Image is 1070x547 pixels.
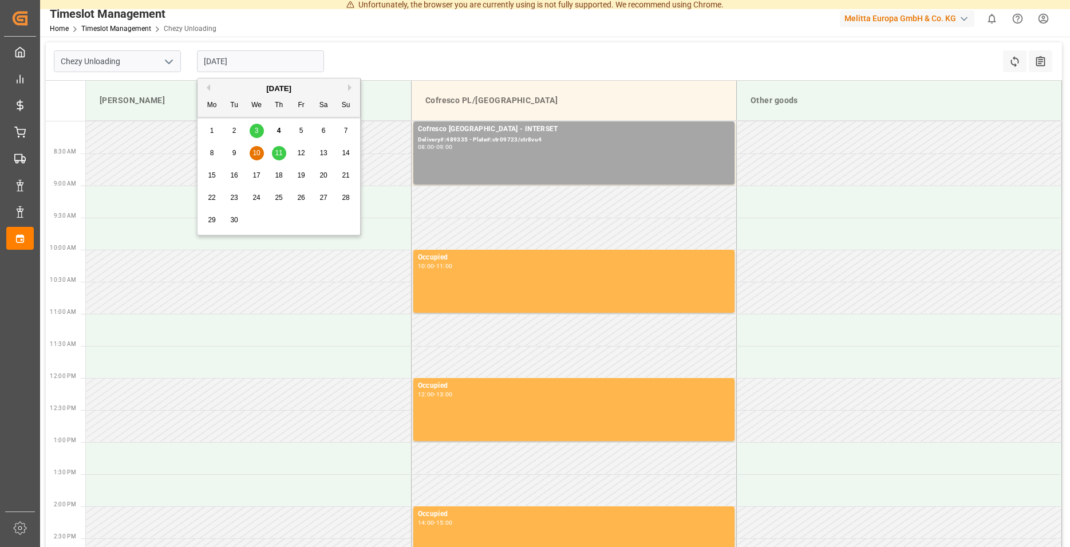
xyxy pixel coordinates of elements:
div: 10:00 [418,263,435,269]
div: Choose Wednesday, September 24th, 2025 [250,191,264,205]
div: Melitta Europa GmbH & Co. KG [840,10,974,27]
div: Choose Monday, September 1st, 2025 [205,124,219,138]
button: Next Month [348,84,355,91]
div: Choose Wednesday, September 10th, 2025 [250,146,264,160]
input: Type to search/select [54,50,181,72]
div: Choose Thursday, September 11th, 2025 [272,146,286,160]
span: 5 [299,127,303,135]
div: - [434,520,436,525]
div: 09:00 [436,144,453,149]
span: 9:30 AM [54,212,76,219]
span: 29 [208,216,215,224]
span: 27 [319,194,327,202]
span: 11:30 AM [50,341,76,347]
span: 1 [210,127,214,135]
span: 2 [232,127,236,135]
span: 28 [342,194,349,202]
span: 8 [210,149,214,157]
span: 1:30 PM [54,469,76,475]
div: - [434,392,436,397]
div: 13:00 [436,392,453,397]
span: 20 [319,171,327,179]
span: 2:00 PM [54,501,76,507]
div: Occupied [418,252,730,263]
div: Choose Wednesday, September 17th, 2025 [250,168,264,183]
span: 12 [297,149,305,157]
span: 18 [275,171,282,179]
span: 4 [277,127,281,135]
div: Choose Friday, September 19th, 2025 [294,168,309,183]
div: Sa [317,99,331,113]
div: 08:00 [418,144,435,149]
div: Choose Friday, September 5th, 2025 [294,124,309,138]
div: Choose Thursday, September 25th, 2025 [272,191,286,205]
span: 21 [342,171,349,179]
span: 12:00 PM [50,373,76,379]
div: month 2025-09 [201,120,357,231]
div: Choose Tuesday, September 9th, 2025 [227,146,242,160]
div: Choose Tuesday, September 30th, 2025 [227,213,242,227]
div: - [434,144,436,149]
div: Choose Sunday, September 14th, 2025 [339,146,353,160]
div: 14:00 [418,520,435,525]
div: Choose Monday, September 22nd, 2025 [205,191,219,205]
span: 11:00 AM [50,309,76,315]
div: Choose Saturday, September 6th, 2025 [317,124,331,138]
div: [DATE] [198,83,360,95]
span: 26 [297,194,305,202]
div: 12:00 [418,392,435,397]
span: 9:00 AM [54,180,76,187]
div: Choose Saturday, September 13th, 2025 [317,146,331,160]
input: DD-MM-YYYY [197,50,324,72]
div: Choose Thursday, September 18th, 2025 [272,168,286,183]
button: Previous Month [203,84,210,91]
div: Fr [294,99,309,113]
div: Tu [227,99,242,113]
span: 25 [275,194,282,202]
div: Choose Thursday, September 4th, 2025 [272,124,286,138]
div: Choose Monday, September 8th, 2025 [205,146,219,160]
div: Choose Sunday, September 28th, 2025 [339,191,353,205]
div: - [434,263,436,269]
div: Delivery#:489335 - Plate#:ctr09723/ctr8vu4 [418,135,730,145]
div: 11:00 [436,263,453,269]
div: Occupied [418,380,730,392]
span: 22 [208,194,215,202]
span: 30 [230,216,238,224]
a: Timeslot Management [81,25,151,33]
div: [PERSON_NAME] [95,90,402,111]
span: 17 [252,171,260,179]
div: Occupied [418,509,730,520]
div: Mo [205,99,219,113]
span: 23 [230,194,238,202]
div: Choose Saturday, September 20th, 2025 [317,168,331,183]
span: 12:30 PM [50,405,76,411]
button: open menu [160,53,177,70]
a: Home [50,25,69,33]
div: Choose Tuesday, September 16th, 2025 [227,168,242,183]
div: 15:00 [436,520,453,525]
span: 15 [208,171,215,179]
span: 3 [255,127,259,135]
div: Choose Wednesday, September 3rd, 2025 [250,124,264,138]
span: 13 [319,149,327,157]
div: Cofresco [GEOGRAPHIC_DATA] - INTERSET [418,124,730,135]
span: 19 [297,171,305,179]
button: show 0 new notifications [979,6,1005,32]
div: Choose Tuesday, September 23rd, 2025 [227,191,242,205]
div: Choose Tuesday, September 2nd, 2025 [227,124,242,138]
div: Choose Monday, September 29th, 2025 [205,213,219,227]
div: Timeslot Management [50,5,216,22]
span: 11 [275,149,282,157]
div: Choose Saturday, September 27th, 2025 [317,191,331,205]
div: Cofresco PL/[GEOGRAPHIC_DATA] [421,90,727,111]
span: 8:30 AM [54,148,76,155]
button: Help Center [1005,6,1030,32]
div: Choose Sunday, September 21st, 2025 [339,168,353,183]
div: Choose Sunday, September 7th, 2025 [339,124,353,138]
div: Choose Monday, September 15th, 2025 [205,168,219,183]
div: We [250,99,264,113]
span: 1:00 PM [54,437,76,443]
div: Su [339,99,353,113]
button: Melitta Europa GmbH & Co. KG [840,7,979,29]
